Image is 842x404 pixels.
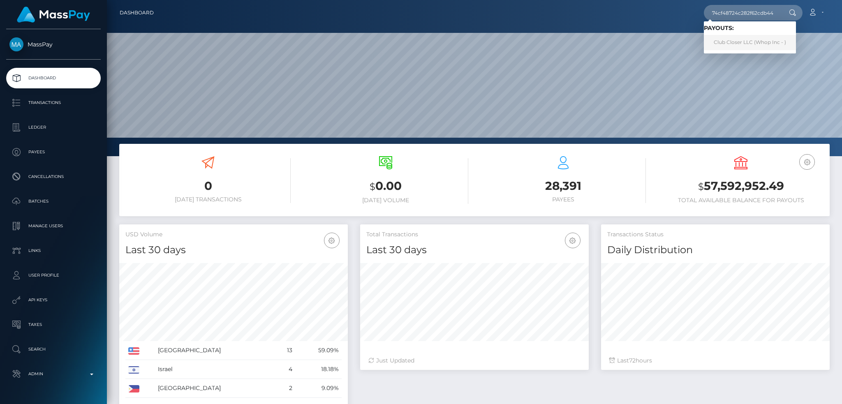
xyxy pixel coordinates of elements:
[9,146,97,158] p: Payees
[9,171,97,183] p: Cancellations
[9,319,97,331] p: Taxes
[6,240,101,261] a: Links
[366,231,583,239] h5: Total Transactions
[6,216,101,236] a: Manage Users
[481,178,646,194] h3: 28,391
[125,196,291,203] h6: [DATE] Transactions
[120,4,154,21] a: Dashboard
[370,181,375,192] small: $
[6,314,101,335] a: Taxes
[128,385,139,392] img: PH.png
[481,196,646,203] h6: Payees
[125,243,342,257] h4: Last 30 days
[9,195,97,208] p: Batches
[704,5,781,21] input: Search...
[6,142,101,162] a: Payees
[303,197,468,204] h6: [DATE] Volume
[698,181,704,192] small: $
[303,178,468,195] h3: 0.00
[125,231,342,239] h5: USD Volume
[155,379,276,398] td: [GEOGRAPHIC_DATA]
[276,379,295,398] td: 2
[9,121,97,134] p: Ledger
[6,191,101,212] a: Batches
[6,265,101,286] a: User Profile
[295,341,342,360] td: 59.09%
[607,243,823,257] h4: Daily Distribution
[155,341,276,360] td: [GEOGRAPHIC_DATA]
[128,347,139,355] img: US.png
[295,379,342,398] td: 9.09%
[276,360,295,379] td: 4
[704,35,796,50] a: Club Closer LLC (Whop Inc - )
[276,341,295,360] td: 13
[366,243,583,257] h4: Last 30 days
[658,178,823,195] h3: 57,592,952.49
[9,220,97,232] p: Manage Users
[609,356,821,365] div: Last hours
[6,339,101,360] a: Search
[9,294,97,306] p: API Keys
[6,92,101,113] a: Transactions
[6,68,101,88] a: Dashboard
[629,357,636,364] span: 72
[6,41,101,48] span: MassPay
[607,231,823,239] h5: Transactions Status
[9,368,97,380] p: Admin
[9,97,97,109] p: Transactions
[6,364,101,384] a: Admin
[6,117,101,138] a: Ledger
[6,290,101,310] a: API Keys
[9,269,97,282] p: User Profile
[17,7,90,23] img: MassPay Logo
[6,166,101,187] a: Cancellations
[125,178,291,194] h3: 0
[295,360,342,379] td: 18.18%
[9,37,23,51] img: MassPay
[704,25,796,32] h6: Payouts:
[9,72,97,84] p: Dashboard
[9,343,97,356] p: Search
[9,245,97,257] p: Links
[368,356,581,365] div: Just Updated
[128,366,139,374] img: IL.png
[155,360,276,379] td: Israel
[658,197,823,204] h6: Total Available Balance for Payouts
